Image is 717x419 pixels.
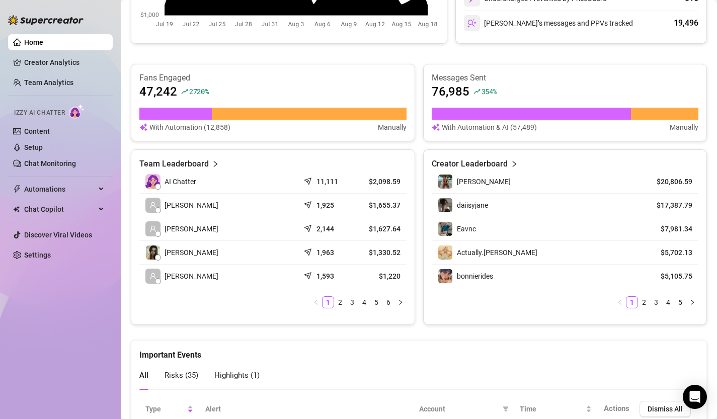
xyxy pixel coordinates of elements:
a: 4 [663,297,674,308]
img: AI Chatter [69,104,85,119]
span: Type [145,403,185,414]
article: Team Leaderboard [139,158,209,170]
span: All [139,371,148,380]
span: filter [503,406,509,412]
span: bonnierides [457,272,493,280]
span: Eavnc [457,225,476,233]
span: user [149,225,156,232]
article: Manually [670,122,698,133]
button: right [686,296,698,308]
span: right [689,299,695,305]
img: svg%3e [467,19,476,28]
span: user [149,202,156,209]
span: Actually.[PERSON_NAME] [457,248,537,257]
article: 1,593 [316,271,334,281]
button: Dismiss All [640,401,691,417]
span: filter [501,401,511,416]
a: 3 [347,297,358,308]
article: $7,981.34 [647,224,692,234]
span: send [304,175,314,185]
img: Libby [438,175,452,189]
li: 4 [358,296,370,308]
article: 76,985 [432,83,469,100]
img: svg%3e [432,122,440,133]
article: With Automation (12,858) [149,122,230,133]
li: 2 [334,296,346,308]
li: Previous Page [614,296,626,308]
li: 2 [638,296,650,308]
span: [PERSON_NAME] [165,271,218,282]
a: Creator Analytics [24,54,105,70]
article: Fans Engaged [139,72,407,83]
span: 354 % [482,87,497,96]
img: Joy Gabrielle P… [146,245,160,260]
a: 1 [323,297,334,308]
article: 1,963 [316,247,334,258]
img: izzy-ai-chatter-avatar-DDCN_rTZ.svg [145,174,161,189]
article: $2,098.59 [359,177,400,187]
span: [PERSON_NAME] [165,223,218,234]
div: 19,496 [674,17,698,29]
button: left [310,296,322,308]
li: 1 [626,296,638,308]
article: Messages Sent [432,72,699,83]
li: Previous Page [310,296,322,308]
li: 4 [662,296,674,308]
img: bonnierides [438,269,452,283]
a: 1 [626,297,638,308]
span: [PERSON_NAME] [165,247,218,258]
span: [PERSON_NAME] [165,200,218,211]
span: send [304,270,314,280]
li: 3 [346,296,358,308]
img: Actually.Maria [438,245,452,260]
article: 47,242 [139,83,177,100]
span: left [617,299,623,305]
a: Setup [24,143,43,151]
img: Eavnc [438,222,452,236]
span: Actions [604,404,629,413]
li: 1 [322,296,334,308]
div: Open Intercom Messenger [683,385,707,409]
div: Important Events [139,341,698,361]
img: logo-BBDzfeDw.svg [8,15,84,25]
article: $1,655.37 [359,200,400,210]
article: Creator Leaderboard [432,158,508,170]
span: Dismiss All [648,405,683,413]
article: 2,144 [316,224,334,234]
a: Content [24,127,50,135]
a: Home [24,38,43,46]
button: right [394,296,407,308]
span: 2720 % [189,87,209,96]
button: left [614,296,626,308]
article: $5,105.75 [647,271,692,281]
span: send [304,222,314,232]
article: $20,806.59 [647,177,692,187]
span: Account [419,403,499,414]
span: right [212,158,219,170]
a: Settings [24,251,51,259]
span: AI Chatter [165,176,196,187]
article: $1,220 [359,271,400,281]
a: 6 [383,297,394,308]
li: 5 [674,296,686,308]
span: [PERSON_NAME] [457,178,511,186]
img: daiisyjane [438,198,452,212]
a: 5 [675,297,686,308]
span: thunderbolt [13,185,21,193]
span: Risks ( 35 ) [165,371,198,380]
span: user [149,273,156,280]
span: send [304,199,314,209]
article: $1,330.52 [359,247,400,258]
span: Highlights ( 1 ) [214,371,260,380]
span: send [304,246,314,256]
div: [PERSON_NAME]’s messages and PPVs tracked [464,15,633,31]
a: 2 [639,297,650,308]
img: svg%3e [139,122,147,133]
li: Next Page [394,296,407,308]
img: Chat Copilot [13,206,20,213]
span: Chat Copilot [24,201,96,217]
li: 6 [382,296,394,308]
a: Chat Monitoring [24,159,76,167]
a: 2 [335,297,346,308]
span: right [511,158,518,170]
